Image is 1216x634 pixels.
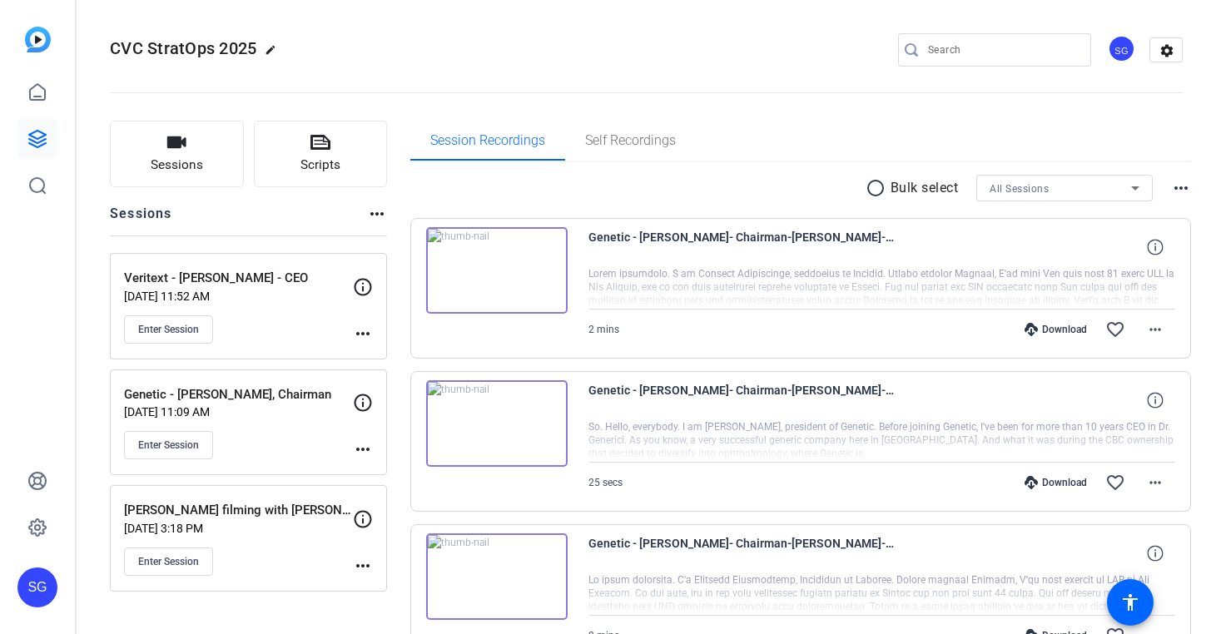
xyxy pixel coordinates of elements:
span: Scripts [300,156,340,175]
img: blue-gradient.svg [25,27,51,52]
mat-icon: more_horiz [353,556,373,576]
button: Enter Session [124,431,213,459]
mat-icon: more_horiz [1145,319,1165,339]
mat-icon: favorite_border [1105,319,1125,339]
mat-icon: more_horiz [1171,178,1191,198]
div: Download [1016,323,1095,336]
span: Sessions [151,156,203,175]
span: Enter Session [138,555,199,568]
mat-icon: settings [1150,38,1184,63]
p: Bulk select [891,178,959,198]
mat-icon: accessibility [1120,592,1140,612]
img: thumb-nail [426,227,568,314]
mat-icon: more_horiz [353,439,373,459]
input: Search [928,40,1078,60]
p: Genetic - [PERSON_NAME], Chairman [124,385,353,404]
button: Scripts [254,121,388,187]
ngx-avatar: Studio Giggle [1108,35,1137,64]
span: CVC StratOps 2025 [110,38,256,58]
span: Genetic - [PERSON_NAME]- Chairman-[PERSON_NAME]-2025-09-01-11-07-01-079-0 [588,533,896,573]
mat-icon: more_horiz [353,324,373,344]
span: Genetic - [PERSON_NAME]- Chairman-[PERSON_NAME]-2025-09-01-11-10-28-098-0 [588,380,896,420]
p: Veritext - [PERSON_NAME] - CEO [124,269,353,288]
p: [DATE] 3:18 PM [124,522,353,535]
span: Enter Session [138,323,199,336]
mat-icon: edit [265,44,285,64]
span: Session Recordings [430,134,545,147]
button: Sessions [110,121,244,187]
span: 2 mins [588,324,619,335]
span: Genetic - [PERSON_NAME]- Chairman-[PERSON_NAME]-2025-09-01-11-12-17-997-0 [588,227,896,267]
p: [DATE] 11:09 AM [124,405,353,419]
img: thumb-nail [426,380,568,467]
div: SG [1108,35,1135,62]
mat-icon: more_horiz [367,204,387,224]
button: Enter Session [124,315,213,344]
h2: Sessions [110,204,172,235]
div: Download [1016,476,1095,489]
span: Enter Session [138,438,199,452]
p: [DATE] 11:52 AM [124,290,353,303]
span: All Sessions [990,183,1049,195]
div: SG [17,567,57,607]
mat-icon: favorite_border [1105,473,1125,493]
span: Self Recordings [585,134,676,147]
span: 25 secs [588,477,623,488]
mat-icon: more_horiz [1145,473,1165,493]
img: thumb-nail [426,533,568,620]
button: Enter Session [124,547,213,576]
p: [PERSON_NAME] filming with [PERSON_NAME], CEO [124,501,353,520]
mat-icon: radio_button_unchecked [866,178,891,198]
